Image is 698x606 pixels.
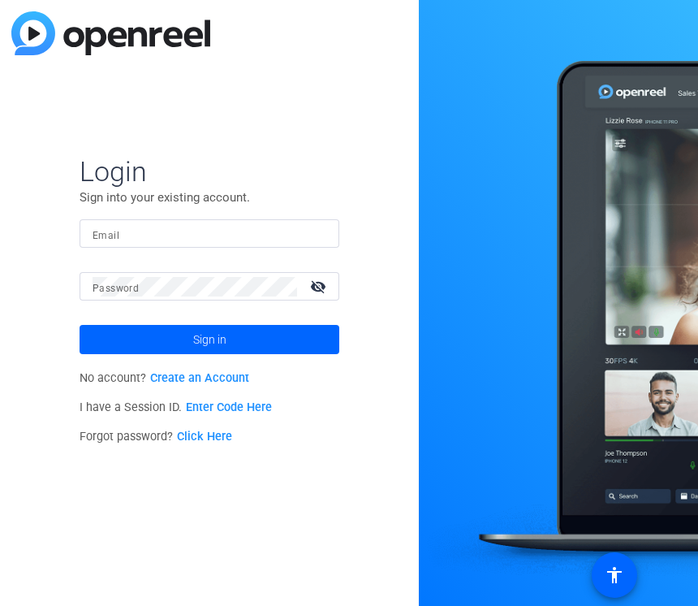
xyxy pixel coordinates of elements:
[93,283,139,294] mat-label: Password
[80,430,232,444] span: Forgot password?
[80,154,339,188] span: Login
[80,325,339,354] button: Sign in
[80,400,272,414] span: I have a Session ID.
[150,371,249,385] a: Create an Account
[605,565,624,585] mat-icon: accessibility
[93,230,119,241] mat-label: Email
[193,319,226,360] span: Sign in
[11,11,210,55] img: blue-gradient.svg
[300,275,339,298] mat-icon: visibility_off
[177,430,232,444] a: Click Here
[80,371,249,385] span: No account?
[93,224,326,244] input: Enter Email Address
[186,400,272,414] a: Enter Code Here
[80,188,339,206] p: Sign into your existing account.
